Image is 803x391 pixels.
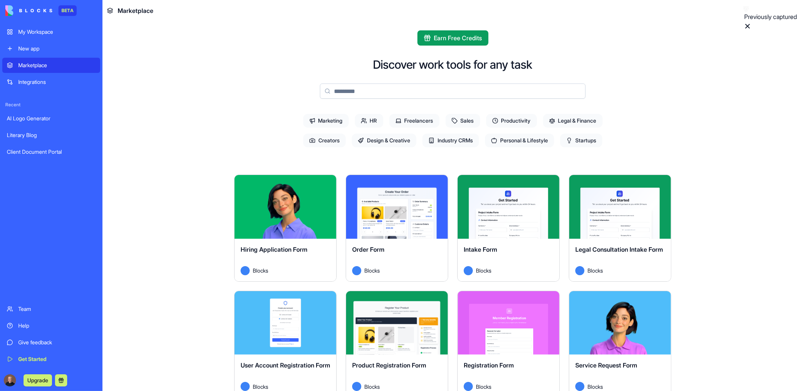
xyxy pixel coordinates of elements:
a: Client Document Portal [2,144,100,159]
a: BETA [5,5,77,16]
a: Help [2,318,100,333]
div: Client Document Portal [7,148,96,156]
a: Team [2,301,100,317]
div: BETA [58,5,77,16]
div: Marketplace [18,61,96,69]
a: My Workspace [2,24,100,39]
div: Literary Blog [7,131,96,139]
a: Integrations [2,74,100,90]
a: Get Started [2,352,100,367]
a: Give feedback [2,335,100,350]
span: Recent [2,102,100,108]
div: Get Started [18,355,96,363]
button: Upgrade [24,374,52,386]
div: Team [18,305,96,313]
a: Upgrade [24,376,52,384]
a: Marketplace [2,58,100,73]
div: AI Logo Generator [7,115,96,122]
a: AI Logo Generator [2,111,100,126]
button: Earn Free Credits [417,30,488,46]
div: My Workspace [18,28,96,36]
div: Give feedback [18,339,96,346]
span: Earn Free Credits [434,33,482,43]
img: logo [5,5,52,16]
div: New app [18,45,96,52]
a: Literary Blog [2,128,100,143]
a: New app [2,41,100,56]
img: IMG_4096-removebg-preview_ociqzc.png [4,374,16,386]
div: Help [18,322,96,330]
div: Integrations [18,78,96,86]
